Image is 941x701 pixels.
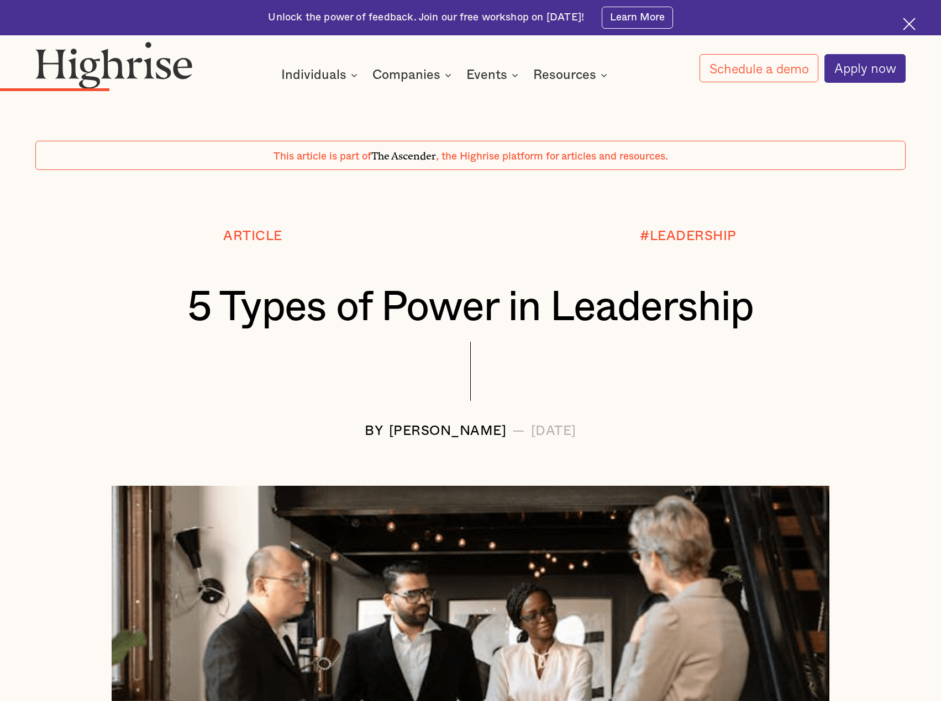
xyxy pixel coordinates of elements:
div: Individuals [281,68,346,82]
div: [PERSON_NAME] [389,424,507,438]
img: Cross icon [903,18,916,30]
a: Apply now [824,54,906,83]
a: Learn More [602,7,673,29]
div: Companies [372,68,455,82]
div: Resources [533,68,611,82]
div: Article [223,229,282,243]
div: Events [466,68,507,82]
span: This article is part of [274,151,371,162]
span: , the Highrise platform for articles and resources. [436,151,668,162]
div: Individuals [281,68,361,82]
img: Highrise logo [35,41,193,89]
div: #LEADERSHIP [640,229,737,243]
div: Resources [533,68,596,82]
h1: 5 Types of Power in Leadership [71,285,869,331]
div: Companies [372,68,440,82]
div: Unlock the power of feedback. Join our free workshop on [DATE]! [268,10,584,24]
a: Schedule a demo [700,54,819,82]
div: — [512,424,525,438]
div: Events [466,68,522,82]
span: The Ascender [371,147,436,160]
div: BY [365,424,383,438]
div: [DATE] [531,424,576,438]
